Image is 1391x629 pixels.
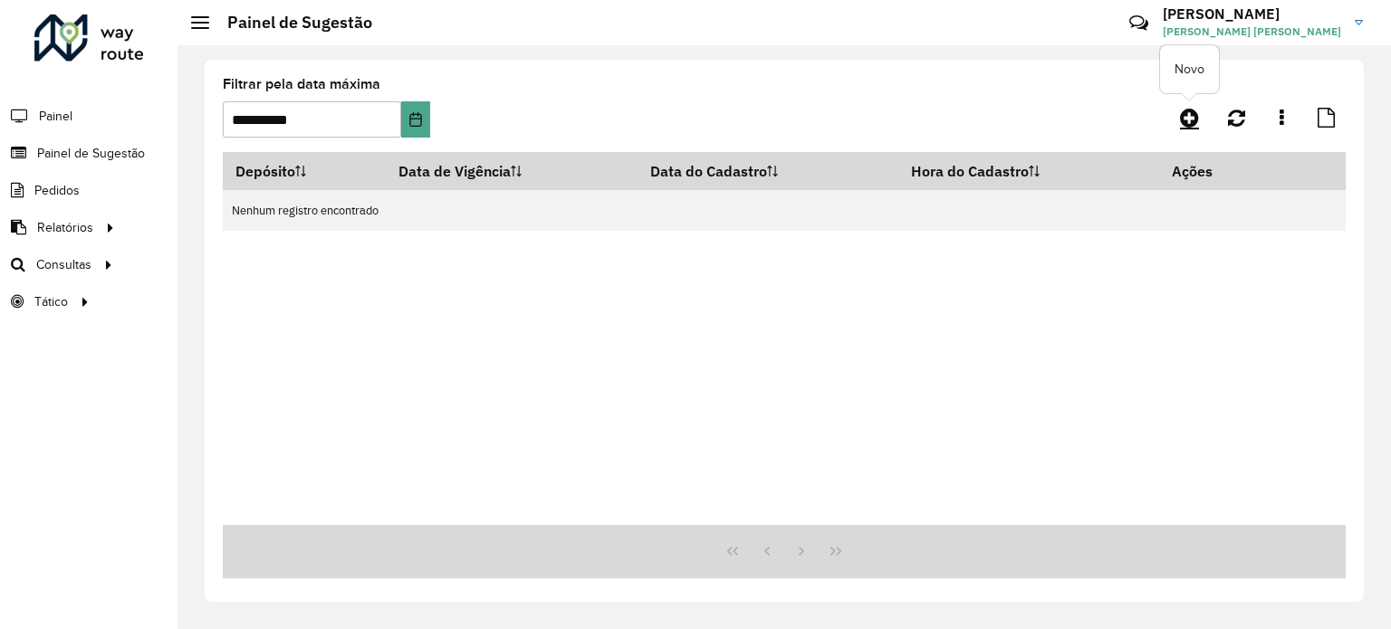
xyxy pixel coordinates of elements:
h3: [PERSON_NAME] [1163,5,1341,23]
button: Choose Date [401,101,430,138]
div: Novo [1160,45,1219,93]
th: Hora do Cadastro [898,152,1160,190]
label: Filtrar pela data máxima [223,73,380,95]
a: Contato Rápido [1119,4,1158,43]
span: Pedidos [34,181,80,200]
span: Painel [39,107,72,126]
th: Data de Vigência [386,152,638,190]
span: Tático [34,292,68,311]
th: Data do Cadastro [638,152,898,190]
span: Relatórios [37,218,93,237]
span: Painel de Sugestão [37,144,145,163]
td: Nenhum registro encontrado [223,190,1346,231]
span: [PERSON_NAME] [PERSON_NAME] [1163,24,1341,40]
th: Depósito [223,152,386,190]
th: Ações [1160,152,1269,190]
h2: Painel de Sugestão [209,13,372,33]
span: Consultas [36,255,91,274]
